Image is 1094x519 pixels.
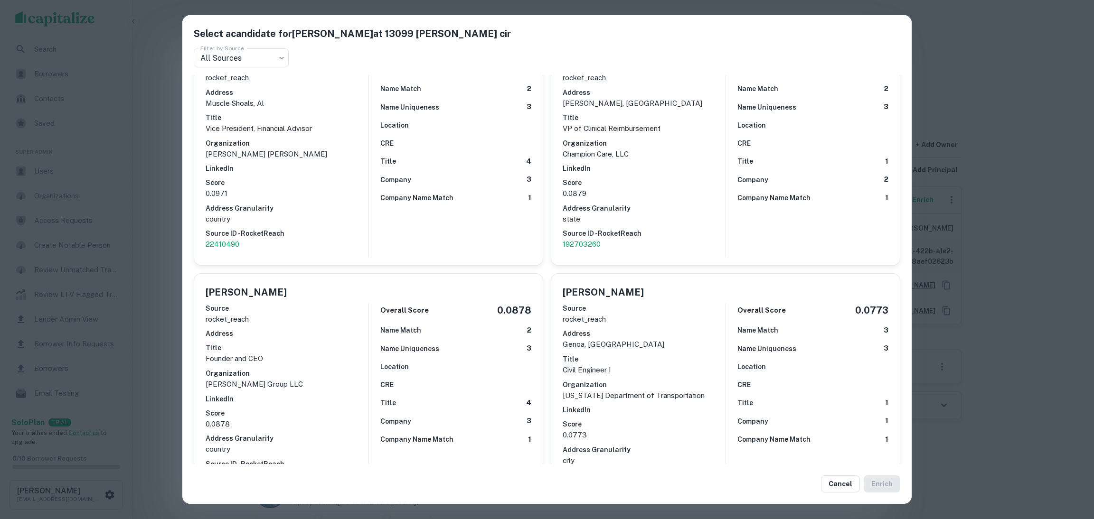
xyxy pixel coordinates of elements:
[563,138,726,148] h6: Organization
[526,398,531,408] h6: 4
[563,177,726,188] h6: Score
[380,398,396,408] h6: Title
[563,87,726,98] h6: Address
[563,123,726,134] p: VP of Clinical Reimbursement
[206,433,368,444] h6: Address Granularity
[737,83,778,94] h6: Name Match
[527,174,531,185] h6: 3
[563,419,726,429] h6: Score
[563,380,726,390] h6: Organization
[563,405,726,415] h6: LinkedIn
[206,444,368,455] p: country
[194,27,900,41] h5: Select a candidate for [PERSON_NAME] at 13099 [PERSON_NAME] cir
[737,120,766,130] h6: Location
[737,175,768,185] h6: Company
[206,394,368,404] h6: LinkedIn
[737,102,796,112] h6: Name Uniqueness
[528,193,531,204] h6: 1
[563,239,726,250] a: 192703260
[380,83,421,94] h6: Name Match
[884,325,888,336] h6: 3
[206,228,368,239] h6: Source ID - RocketReach
[206,314,368,325] p: rocket_reach
[200,44,244,52] label: Filter by Source
[527,83,531,94] h6: 2
[206,285,287,299] h5: [PERSON_NAME]
[884,83,888,94] h6: 2
[885,156,888,167] h6: 1
[206,418,368,430] p: 0.0878
[206,379,368,390] p: [PERSON_NAME] Group LLC
[527,325,531,336] h6: 2
[380,416,411,426] h6: Company
[563,203,726,213] h6: Address Granularity
[563,112,726,123] h6: Title
[563,163,726,174] h6: LinkedIn
[206,112,368,123] h6: Title
[563,303,726,314] h6: Source
[206,163,368,174] h6: LinkedIn
[528,434,531,445] h6: 1
[380,138,394,148] h6: CRE
[206,188,368,199] p: 0.0971
[563,354,726,364] h6: Title
[737,325,778,335] h6: Name Match
[527,343,531,354] h6: 3
[194,48,289,67] div: All Sources
[737,434,811,445] h6: Company Name Match
[563,429,726,441] p: 0.0773
[380,305,429,316] h6: Overall Score
[380,380,394,390] h6: CRE
[527,102,531,112] h6: 3
[206,303,368,314] h6: Source
[855,303,888,317] h5: 0.0773
[206,408,368,418] h6: Score
[737,343,796,354] h6: Name Uniqueness
[563,148,726,160] p: Champion Care, LLC
[563,72,726,83] p: rocket_reach
[380,102,439,112] h6: Name Uniqueness
[206,213,368,225] p: country
[206,98,368,109] p: muscle shoals, al
[206,148,368,160] p: [PERSON_NAME] [PERSON_NAME]
[563,390,726,401] p: [US_STATE] Department of Transportation
[885,193,888,204] h6: 1
[206,203,368,213] h6: Address Granularity
[885,416,888,426] h6: 1
[206,72,368,83] p: rocket_reach
[380,175,411,185] h6: Company
[206,343,368,353] h6: Title
[563,228,726,239] h6: Source ID - RocketReach
[884,343,888,354] h6: 3
[563,188,726,199] p: 0.0879
[380,120,409,130] h6: Location
[563,455,726,466] p: city
[563,285,644,299] h5: [PERSON_NAME]
[1047,443,1094,489] iframe: Chat Widget
[206,459,368,469] h6: Source ID - RocketReach
[527,416,531,426] h6: 3
[206,368,368,379] h6: Organization
[380,325,421,335] h6: Name Match
[206,328,368,339] h6: Address
[206,138,368,148] h6: Organization
[380,343,439,354] h6: Name Uniqueness
[737,305,786,316] h6: Overall Score
[885,398,888,408] h6: 1
[563,328,726,339] h6: Address
[206,239,368,250] p: 22410490
[380,361,409,372] h6: Location
[737,138,751,148] h6: CRE
[563,364,726,376] p: Civil Engineer I
[563,213,726,225] p: state
[563,445,726,455] h6: Address Granularity
[206,87,368,98] h6: Address
[563,98,726,109] p: [PERSON_NAME], [GEOGRAPHIC_DATA]
[884,174,888,185] h6: 2
[206,353,368,364] p: Founder and CEO
[206,177,368,188] h6: Score
[563,339,726,350] p: genoa, [GEOGRAPHIC_DATA]
[737,380,751,390] h6: CRE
